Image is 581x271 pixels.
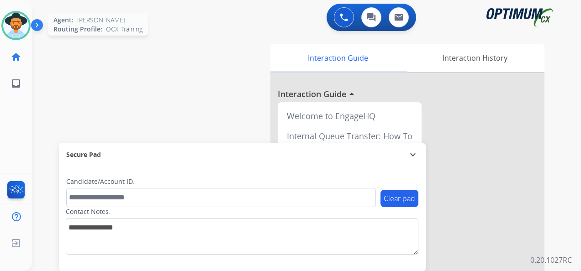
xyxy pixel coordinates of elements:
[77,16,125,25] span: [PERSON_NAME]
[66,177,135,186] label: Candidate/Account ID:
[530,255,572,266] p: 0.20.1027RC
[281,126,418,146] div: Internal Queue Transfer: How To
[380,190,418,207] button: Clear pad
[53,25,102,34] span: Routing Profile:
[281,106,418,126] div: Welcome to EngageHQ
[106,25,143,34] span: OCX Training
[11,78,21,89] mat-icon: inbox
[53,16,74,25] span: Agent:
[66,150,101,159] span: Secure Pad
[405,44,544,72] div: Interaction History
[270,44,405,72] div: Interaction Guide
[11,52,21,63] mat-icon: home
[3,13,29,38] img: avatar
[66,207,111,216] label: Contact Notes:
[407,149,418,160] mat-icon: expand_more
